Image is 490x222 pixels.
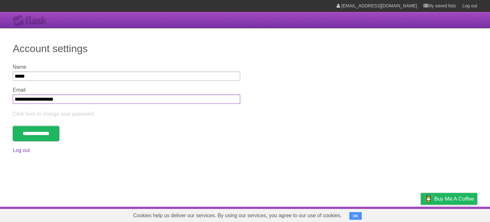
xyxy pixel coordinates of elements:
a: About [336,208,349,220]
h1: Account settings [13,41,477,56]
button: OK [349,212,362,220]
span: Cookies help us deliver our services. By using our services, you agree to our use of cookies. [127,209,348,222]
a: Developers [357,208,383,220]
a: Buy me a coffee [421,193,477,205]
span: Buy me a coffee [434,193,474,204]
div: Flask [13,15,51,27]
a: Privacy [412,208,429,220]
a: Terms [391,208,405,220]
img: Buy me a coffee [424,193,433,204]
a: Log out [13,148,30,153]
a: Click here to change your password [13,111,94,117]
a: Suggest a feature [437,208,477,220]
label: Name [13,64,240,70]
label: Email [13,87,240,93]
